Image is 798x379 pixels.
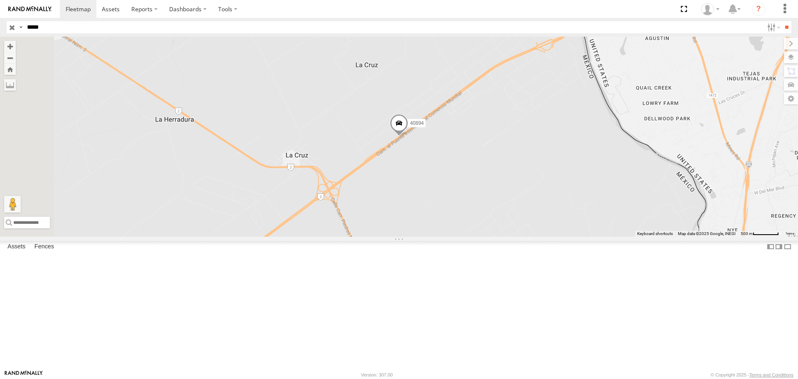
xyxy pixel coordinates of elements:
[741,231,753,236] span: 500 m
[410,121,424,126] span: 40894
[786,232,794,235] a: Terms (opens in new tab)
[637,231,673,237] button: Keyboard shortcuts
[8,6,52,12] img: rand-logo.svg
[17,21,24,33] label: Search Query
[678,231,736,236] span: Map data ©2025 Google, INEGI
[4,196,21,213] button: Drag Pegman onto the map to open Street View
[4,52,16,64] button: Zoom out
[738,231,781,237] button: Map Scale: 500 m per 59 pixels
[30,241,58,253] label: Fences
[361,372,393,377] div: Version: 307.00
[5,371,43,379] a: Visit our Website
[775,241,783,253] label: Dock Summary Table to the Right
[764,21,782,33] label: Search Filter Options
[711,372,793,377] div: © Copyright 2025 -
[4,64,16,75] button: Zoom Home
[752,2,765,16] i: ?
[4,41,16,52] button: Zoom in
[766,241,775,253] label: Dock Summary Table to the Left
[783,241,792,253] label: Hide Summary Table
[784,93,798,104] label: Map Settings
[4,79,16,91] label: Measure
[698,3,722,15] div: Caseta Laredo TX
[749,372,793,377] a: Terms and Conditions
[3,241,30,253] label: Assets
